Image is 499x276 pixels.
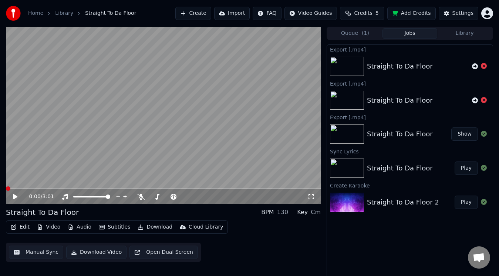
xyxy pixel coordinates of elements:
button: Audio [65,222,94,232]
div: Straight To Da Floor [367,163,433,173]
span: 3:01 [43,193,54,200]
span: 5 [375,10,379,17]
button: FAQ [253,7,281,20]
div: / [29,193,47,200]
div: Straight To Da Floor 2 [367,197,439,207]
button: Credits5 [340,7,384,20]
button: Show [451,127,478,141]
span: Straight To Da Floor [85,10,136,17]
a: Open chat [468,246,490,269]
span: ( 1 ) [362,30,369,37]
button: Settings [439,7,478,20]
button: Add Credits [387,7,436,20]
button: Library [437,28,492,39]
button: Edit [8,222,33,232]
div: Export [.mp4] [327,79,493,88]
button: Import [214,7,250,20]
div: Straight To Da Floor [367,61,433,72]
button: Open Dual Screen [129,246,198,259]
button: Play [455,162,478,175]
div: 130 [277,208,289,217]
div: Straight To Da Floor [6,207,79,217]
span: 0:00 [29,193,40,200]
button: Queue [328,28,382,39]
img: youka [6,6,21,21]
button: Video [34,222,63,232]
div: Sync Lyrics [327,147,493,156]
button: Download Video [66,246,127,259]
button: Create [175,7,211,20]
div: Create Karaoke [327,181,493,190]
div: Key [297,208,308,217]
div: Straight To Da Floor [367,129,433,139]
div: Cm [311,208,321,217]
a: Library [55,10,73,17]
button: Download [135,222,175,232]
button: Jobs [382,28,437,39]
button: Subtitles [96,222,133,232]
div: Straight To Da Floor [367,95,433,106]
a: Home [28,10,43,17]
div: BPM [261,208,274,217]
div: Cloud Library [189,223,223,231]
div: Export [.mp4] [327,45,493,54]
div: Settings [452,10,473,17]
button: Video Guides [284,7,337,20]
button: Manual Sync [9,246,63,259]
button: Play [455,196,478,209]
div: Export [.mp4] [327,113,493,122]
span: Credits [354,10,372,17]
nav: breadcrumb [28,10,136,17]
